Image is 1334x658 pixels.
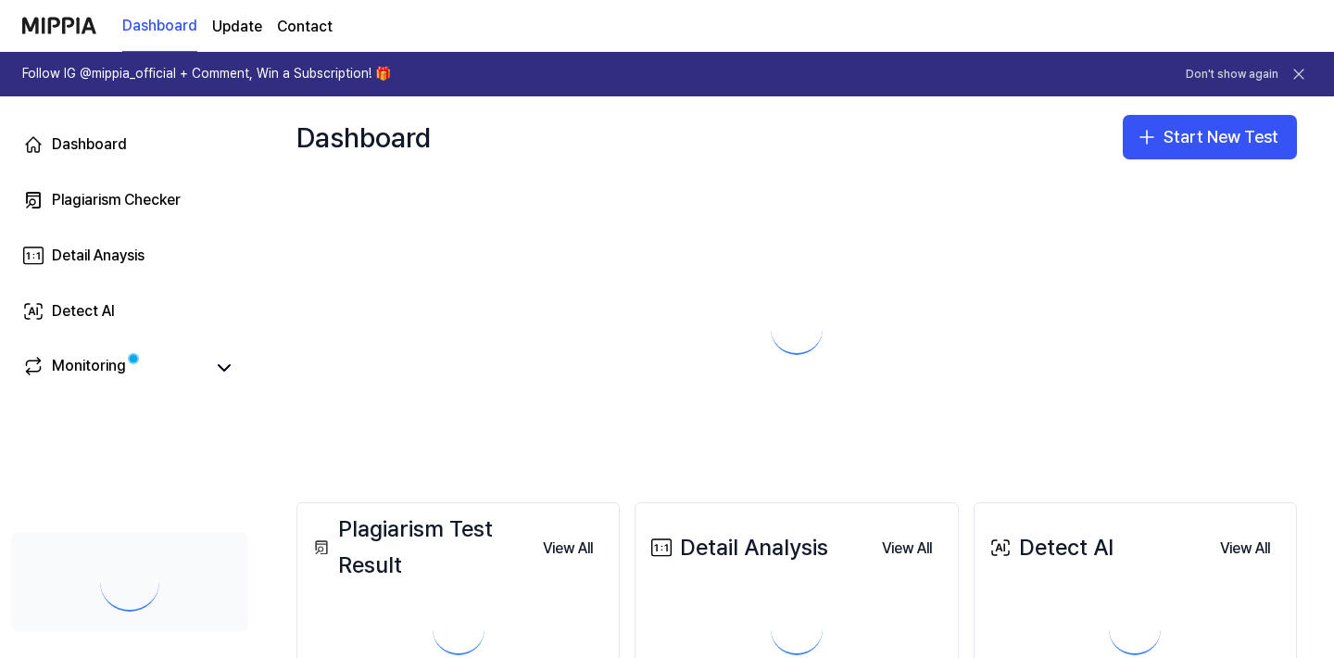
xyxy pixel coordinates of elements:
[867,528,947,567] a: View All
[22,65,391,83] h1: Follow IG @mippia_official + Comment, Win a Subscription! 🎁
[11,234,248,278] a: Detail Anaysis
[1205,528,1285,567] a: View All
[986,530,1114,565] div: Detect AI
[212,16,262,38] a: Update
[308,512,528,583] div: Plagiarism Test Result
[1186,67,1278,82] button: Don't show again
[11,289,248,334] a: Detect AI
[1205,530,1285,567] button: View All
[528,530,608,567] button: View All
[52,245,145,267] div: Detail Anaysis
[52,133,127,156] div: Dashboard
[122,1,197,52] a: Dashboard
[296,115,431,159] div: Dashboard
[52,355,126,381] div: Monitoring
[277,16,333,38] a: Contact
[11,122,248,167] a: Dashboard
[52,189,181,211] div: Plagiarism Checker
[647,530,828,565] div: Detail Analysis
[11,178,248,222] a: Plagiarism Checker
[1123,115,1297,159] button: Start New Test
[867,530,947,567] button: View All
[528,528,608,567] a: View All
[52,300,115,323] div: Detect AI
[22,355,204,381] a: Monitoring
